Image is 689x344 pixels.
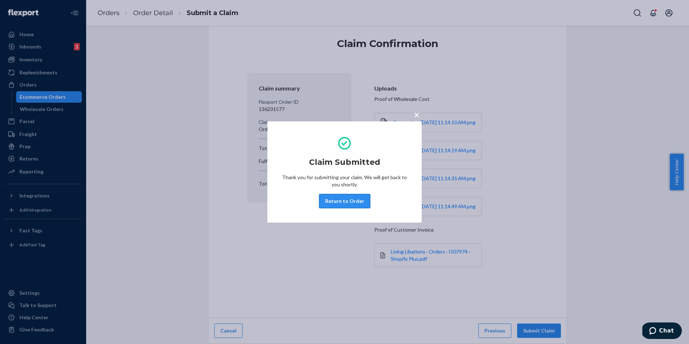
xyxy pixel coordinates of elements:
[414,108,420,121] span: ×
[319,194,370,208] button: Return to Order
[642,322,682,340] iframe: Opens a widget where you can chat to one of our agents
[309,157,380,168] h2: Claim Submitted
[282,174,407,188] p: Thank you for submitting your claim. We will get back to you shortly.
